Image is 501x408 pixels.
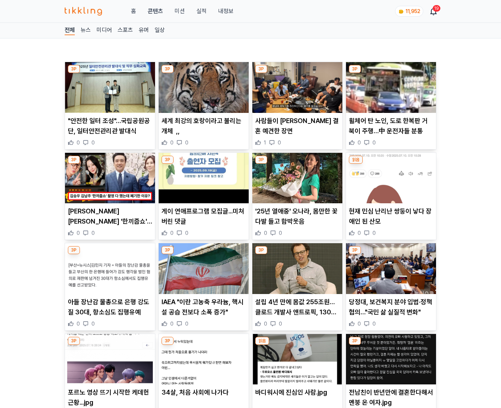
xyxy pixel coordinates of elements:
div: 3P 아들 장난감 물총으로 은행 강도질 30대, 항소심도 집행유예 아들 장난감 물총으로 은행 강도질 30대, 항소심도 집행유예 0 0 [65,243,155,331]
p: 세계 최강의 호랑이라고 불리는 개체 ,, [162,116,246,136]
p: 설립 4년 만에 몸값 255조원…클로드 개발사 앤트로픽, 130억 달러 투자 유치 [255,297,339,317]
a: 내정보 [218,7,233,16]
span: 0 [358,139,361,146]
a: 뉴스 [81,26,91,35]
span: 0 [170,229,174,237]
span: 0 [91,229,95,237]
p: 전남친이 반년만에 결혼한다해서 멘붕 온 여자.jpg [349,387,433,408]
img: 34살, 처음 사회에 나가다 [159,334,249,385]
p: 휠체어 탄 노인, 도로 한복판 거북이 주행…中 운전자들 분통 [349,116,433,136]
span: 0 [279,229,282,237]
div: 읽음 현재 민심 난리난 쌍둥이 낳다 장애인 된 산모 현재 민심 난리난 쌍둥이 낳다 장애인 된 산모 0 0 [346,152,436,240]
a: 미디어 [97,26,112,35]
div: 3P "안전한 일터 조성"…국립공원공단, 일터안전관리관 발대식 "안전한 일터 조성"…국립공원공단, 일터안전관리관 발대식 0 0 [65,62,155,150]
img: IAEA "이란 고농축 우라늄, 핵시설 공습 전보다 소폭 증가" [159,243,249,294]
span: 0 [278,139,281,146]
span: 0 [264,320,267,327]
span: 0 [185,139,188,146]
img: 게이 연애프로그램 모집글...미쳐버린 댓글 [159,153,249,204]
p: '25년 열애중' 오나라, 몸만한 꽃다발 들고 함박웃음 [255,206,339,227]
div: 읽음 [255,337,269,345]
a: 19 [431,7,436,16]
p: IAEA "이란 고농축 우라늄, 핵시설 공습 전보다 소폭 증가" [162,297,246,317]
a: 유머 [139,26,149,35]
span: 0 [91,139,95,146]
span: 0 [372,320,376,327]
div: 3P [255,156,267,164]
div: 3P 게이 연애프로그램 모집글...미쳐버린 댓글 게이 연애프로그램 모집글...미쳐버린 댓글 0 0 [158,152,249,240]
span: 0 [170,139,174,146]
img: 바디워시에 진심인 사람.jpg [252,334,342,385]
span: 0 [77,320,80,327]
img: 사람들이 김종국 결혼 예견한 장면 [252,62,342,113]
img: 현재 민심 난리난 쌍둥이 낳다 장애인 된 산모 [346,153,436,204]
p: [PERSON_NAME] [PERSON_NAME] '한끼줍쇼' 촬영 다 했는데 폐기한 이유? '음주 후 녹화' (+집, 민폐, 논란) [68,206,152,227]
span: 1 [264,139,266,146]
div: 3P 세계 최강의 호랑이라고 불리는 개체 ,, 세계 최강의 호랑이라고 불리는 개체 ,, 0 0 [158,62,249,150]
span: 0 [264,229,267,237]
span: 0 [372,229,376,237]
span: 0 [91,320,95,327]
span: 0 [185,320,188,327]
div: 3P [162,156,174,164]
p: 포르노 영상 뜨기 시작한 케데헌 근황...jpg [68,387,152,408]
div: 3P IAEA "이란 고농축 우라늄, 핵시설 공습 전보다 소폭 증가" IAEA "이란 고농축 우라늄, 핵시설 공습 전보다 소폭 증가" 0 0 [158,243,249,331]
a: 홈 [131,7,136,16]
p: 34살, 처음 사회에 나가다 [162,387,246,397]
div: 3P [349,246,361,254]
a: 스포츠 [118,26,133,35]
div: 3P [255,246,267,254]
span: 0 [170,320,174,327]
p: 바디워시에 진심인 사람.jpg [255,387,339,397]
div: 3P [162,337,174,345]
p: 사람들이 [PERSON_NAME] 결혼 예견한 장면 [255,116,339,136]
img: "안전한 일터 조성"…국립공원공단, 일터안전관리관 발대식 [65,62,155,113]
div: 3P [162,65,174,73]
p: 현재 민심 난리난 쌍둥이 낳다 장애인 된 산모 [349,206,433,227]
div: 읽음 [349,156,363,164]
div: 3P [255,65,267,73]
button: 미션 [175,7,185,16]
a: 전체 [65,26,75,35]
div: 3P 휠체어 탄 노인, 도로 한복판 거북이 주행…中 운전자들 분통 휠체어 탄 노인, 도로 한복판 거북이 주행…中 운전자들 분통 0 0 [346,62,436,150]
span: 0 [358,320,361,327]
div: 3P 김승우 김남주 '한끼줍쇼' 촬영 다 했는데 폐기한 이유? '음주 후 녹화' (+집, 민폐, 논란) [PERSON_NAME] [PERSON_NAME] '한끼줍쇼' 촬영 다... [65,152,155,240]
span: 0 [185,229,188,237]
div: 3P 설립 4년 만에 몸값 255조원…클로드 개발사 앤트로픽, 130억 달러 투자 유치 설립 4년 만에 몸값 255조원…클로드 개발사 앤트로픽, 130억 달러 투자 유치 0 0 [252,243,343,331]
p: 당정대, 보건복지 분야 입법·정책 협의…"국민 삶 실질적 변화" [349,297,433,317]
a: 일상 [155,26,165,35]
div: 3P [68,246,80,254]
div: 3P [162,246,174,254]
img: 당정대, 보건복지 분야 입법·정책 협의…"국민 삶 실질적 변화" [346,243,436,294]
div: 3P [68,156,80,164]
span: 0 [77,139,80,146]
a: 콘텐츠 [148,7,163,16]
img: 휠체어 탄 노인, 도로 한복판 거북이 주행…中 운전자들 분통 [346,62,436,113]
p: 아들 장난감 물총으로 은행 강도질 30대, 항소심도 집행유예 [68,297,152,317]
img: 포르노 영상 뜨기 시작한 케데헌 근황...jpg [65,334,155,385]
span: 0 [77,229,80,237]
img: 아들 장난감 물총으로 은행 강도질 30대, 항소심도 집행유예 [65,243,155,294]
img: 설립 4년 만에 몸값 255조원…클로드 개발사 앤트로픽, 130억 달러 투자 유치 [252,243,342,294]
img: coin [398,9,404,15]
a: coin 11,952 [395,6,422,17]
img: 김승우 김남주 '한끼줍쇼' 촬영 다 했는데 폐기한 이유? '음주 후 녹화' (+집, 민폐, 논란) [65,153,155,204]
div: 19 [433,5,440,12]
div: 3P [68,65,80,73]
img: 세계 최강의 호랑이라고 불리는 개체 ,, [159,62,249,113]
div: 3P 당정대, 보건복지 분야 입법·정책 협의…"국민 삶 실질적 변화" 당정대, 보건복지 분야 입법·정책 협의…"국민 삶 실질적 변화" 0 0 [346,243,436,331]
img: 전남친이 반년만에 결혼한다해서 멘붕 온 여자.jpg [346,334,436,385]
img: '25년 열애중' 오나라, 몸만한 꽃다발 들고 함박웃음 [252,153,342,204]
p: 게이 연애프로그램 모집글...미쳐버린 댓글 [162,206,246,227]
span: 0 [358,229,361,237]
p: "안전한 일터 조성"…국립공원공단, 일터안전관리관 발대식 [68,116,152,136]
div: 3P [349,65,361,73]
span: 0 [372,139,376,146]
img: 티끌링 [65,7,102,16]
div: 3P [349,337,361,345]
div: 3P [68,337,80,345]
span: 0 [279,320,282,327]
span: 11,952 [406,8,420,14]
a: 실적 [196,7,207,16]
div: 3P 사람들이 김종국 결혼 예견한 장면 사람들이 [PERSON_NAME] 결혼 예견한 장면 1 0 [252,62,343,150]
